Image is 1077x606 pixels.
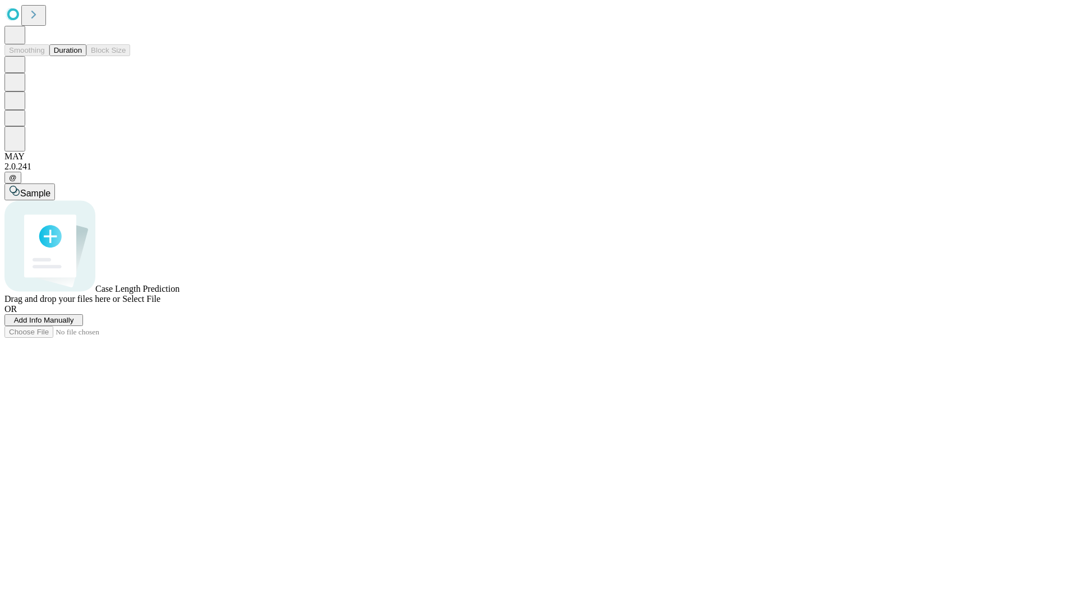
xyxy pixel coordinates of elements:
[4,314,83,326] button: Add Info Manually
[20,189,50,198] span: Sample
[4,151,1073,162] div: MAY
[49,44,86,56] button: Duration
[4,304,17,314] span: OR
[4,294,120,304] span: Drag and drop your files here or
[4,44,49,56] button: Smoothing
[86,44,130,56] button: Block Size
[95,284,179,293] span: Case Length Prediction
[122,294,160,304] span: Select File
[9,173,17,182] span: @
[4,162,1073,172] div: 2.0.241
[14,316,74,324] span: Add Info Manually
[4,183,55,200] button: Sample
[4,172,21,183] button: @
